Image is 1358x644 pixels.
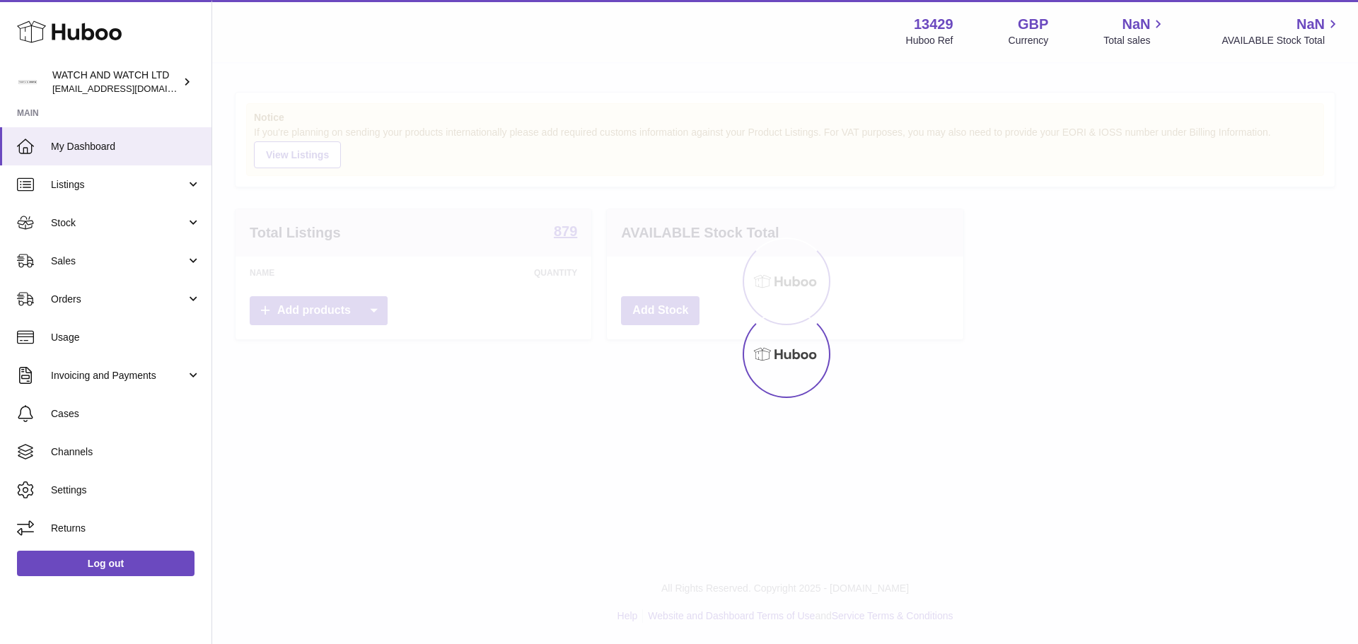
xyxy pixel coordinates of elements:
span: Cases [51,407,201,421]
span: Sales [51,254,186,268]
span: Listings [51,178,186,192]
div: WATCH AND WATCH LTD [52,69,180,95]
strong: GBP [1018,15,1048,34]
span: NaN [1122,15,1150,34]
span: [EMAIL_ADDRESS][DOMAIN_NAME] [52,83,208,94]
span: My Dashboard [51,140,201,153]
a: Log out [17,551,195,576]
span: Total sales [1103,34,1166,47]
strong: 13429 [914,15,953,34]
span: Invoicing and Payments [51,369,186,382]
span: Stock [51,216,186,230]
span: Channels [51,445,201,459]
span: Usage [51,331,201,344]
span: Orders [51,293,186,306]
span: Settings [51,484,201,497]
div: Huboo Ref [906,34,953,47]
a: NaN Total sales [1103,15,1166,47]
a: NaN AVAILABLE Stock Total [1221,15,1341,47]
span: AVAILABLE Stock Total [1221,34,1341,47]
img: internalAdmin-13429@internal.huboo.com [17,71,38,93]
span: NaN [1296,15,1325,34]
div: Currency [1009,34,1049,47]
span: Returns [51,522,201,535]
